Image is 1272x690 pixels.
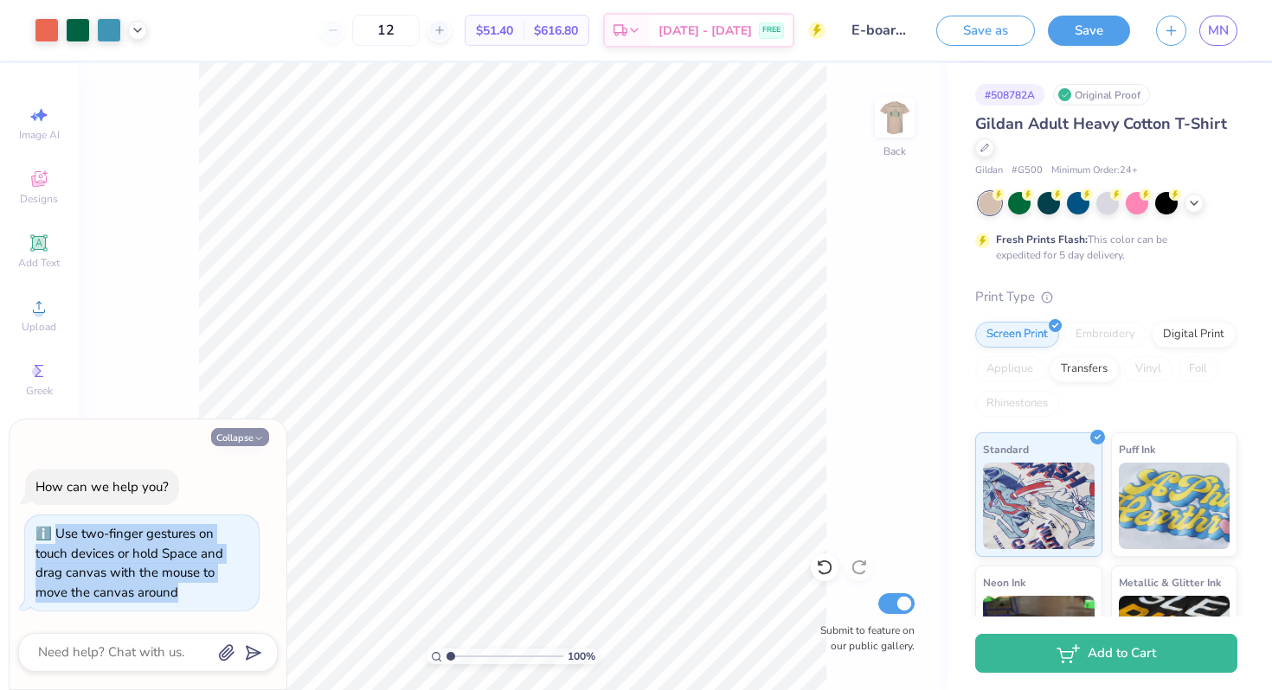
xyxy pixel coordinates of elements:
div: How can we help you? [35,478,169,495]
div: This color can be expedited for 5 day delivery. [996,232,1209,263]
div: Rhinestones [975,391,1059,417]
span: Image AI [19,128,60,142]
div: Original Proof [1053,84,1150,105]
span: FREE [762,24,781,36]
span: Add Text [18,256,60,270]
button: Collapse [211,428,269,446]
div: Vinyl [1124,356,1172,382]
span: # G500 [1012,163,1043,178]
div: Foil [1178,356,1218,382]
img: Neon Ink [983,596,1095,682]
div: Print Type [975,287,1237,307]
button: Add to Cart [975,634,1237,673]
span: MN [1208,21,1229,41]
span: Standard [983,440,1029,458]
span: Neon Ink [983,573,1025,591]
span: Greek [26,384,53,398]
button: Save [1048,16,1130,46]
span: [DATE] - [DATE] [658,22,752,40]
input: – – [352,15,420,46]
label: Submit to feature on our public gallery. [811,623,915,654]
span: $616.80 [534,22,578,40]
span: $51.40 [476,22,513,40]
span: 100 % [568,648,595,664]
div: Back [883,144,906,159]
span: Minimum Order: 24 + [1051,163,1138,178]
div: Screen Print [975,322,1059,348]
div: Use two-finger gestures on touch devices or hold Space and drag canvas with the mouse to move the... [35,525,223,601]
img: Standard [983,463,1095,549]
div: Applique [975,356,1044,382]
div: Digital Print [1152,322,1236,348]
strong: Fresh Prints Flash: [996,233,1088,246]
div: Transfers [1050,356,1119,382]
button: Save as [936,16,1035,46]
img: Puff Ink [1119,463,1230,549]
span: Gildan Adult Heavy Cotton T-Shirt [975,113,1227,134]
a: MN [1199,16,1237,46]
div: # 508782A [975,84,1044,105]
span: Metallic & Glitter Ink [1119,573,1221,591]
img: Metallic & Glitter Ink [1119,596,1230,682]
span: Puff Ink [1119,440,1155,458]
div: Embroidery [1064,322,1147,348]
span: Gildan [975,163,1003,178]
img: Back [877,100,912,135]
span: Designs [20,192,58,206]
span: Upload [22,320,56,334]
input: Untitled Design [838,13,923,48]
